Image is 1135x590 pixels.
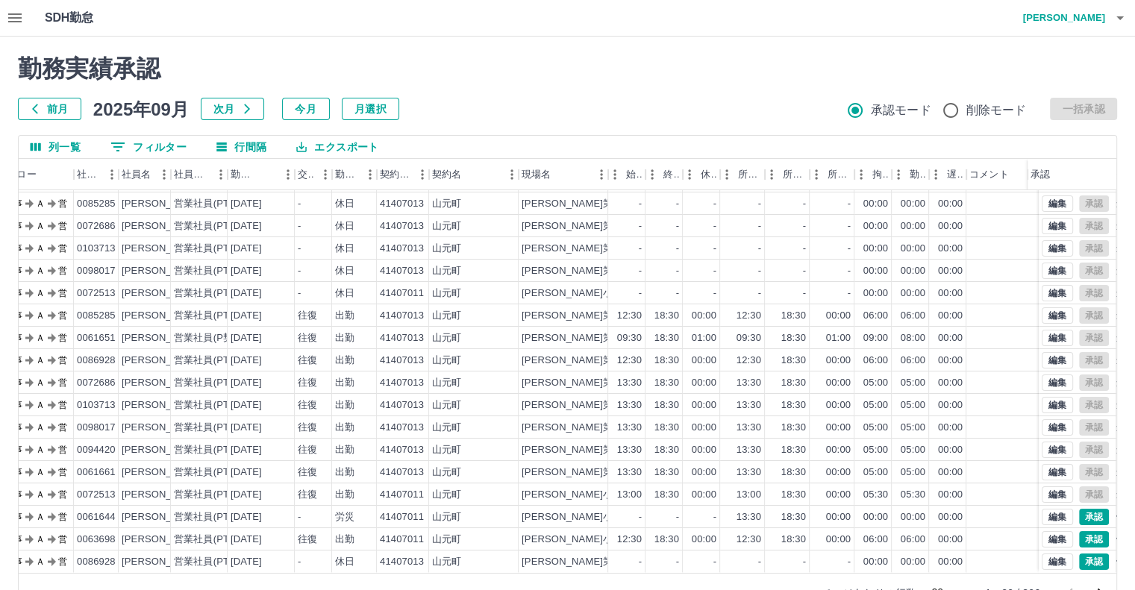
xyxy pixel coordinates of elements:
div: 00:00 [901,219,925,233]
div: [PERSON_NAME] [122,242,203,256]
div: 13:30 [737,398,761,412]
div: 出勤 [335,309,354,323]
div: - [639,219,642,233]
div: [DATE] [231,242,262,256]
div: 00:00 [826,309,851,323]
div: 勤務区分 [332,159,377,190]
text: Ａ [36,288,45,298]
div: 05:00 [863,421,888,435]
div: 山元町 [432,398,461,412]
div: 出勤 [335,376,354,390]
div: [PERSON_NAME] [122,309,203,323]
div: - [676,219,679,233]
div: [PERSON_NAME] [122,331,203,345]
div: 現場名 [522,159,551,190]
div: 山元町 [432,242,461,256]
div: - [758,197,761,211]
div: 営業社員(PT契約) [174,286,252,301]
div: 往復 [298,309,317,323]
div: - [848,286,851,301]
button: 編集 [1042,509,1073,525]
div: 所定休憩 [810,159,854,190]
div: 出勤 [335,354,354,368]
button: 列選択 [19,136,93,158]
div: 00:00 [692,398,716,412]
div: 所定開始 [738,159,762,190]
div: 始業 [608,159,645,190]
div: 休日 [335,264,354,278]
div: 18:30 [781,354,806,368]
div: [PERSON_NAME] [122,376,203,390]
div: 遅刻等 [947,159,963,190]
button: メニュー [153,163,175,186]
h2: 勤務実績承認 [18,54,1117,83]
div: [DATE] [231,286,262,301]
div: 00:00 [863,219,888,233]
div: 勤務日 [231,159,256,190]
div: 08:00 [901,331,925,345]
div: - [639,242,642,256]
div: 01:00 [826,331,851,345]
div: [PERSON_NAME] [122,421,203,435]
div: [DATE] [231,197,262,211]
text: 営 [58,266,67,276]
div: 山元町 [432,421,461,435]
div: 13:30 [617,376,642,390]
button: 編集 [1042,352,1073,368]
div: 所定開始 [720,159,765,190]
div: 18:30 [654,398,679,412]
div: 00:00 [826,354,851,368]
button: 編集 [1042,486,1073,503]
div: 交通費 [295,159,332,190]
div: [DATE] [231,309,262,323]
div: [DATE] [231,421,262,435]
div: [PERSON_NAME]第二小学校放課後児童クラブ [522,421,731,435]
div: コメント [969,159,1009,190]
div: 休日 [335,219,354,233]
button: メニュー [501,163,523,186]
h5: 2025年09月 [93,98,189,120]
div: [DATE] [231,331,262,345]
div: 山元町 [432,331,461,345]
div: 41407013 [380,264,424,278]
button: メニュー [210,163,232,186]
div: 勤務 [910,159,926,190]
button: ソート [256,164,277,185]
button: 編集 [1042,374,1073,391]
div: 社員区分 [174,159,210,190]
button: 月選択 [342,98,399,120]
div: 12:30 [737,354,761,368]
div: 13:30 [617,421,642,435]
button: 今月 [282,98,330,120]
div: - [758,242,761,256]
div: [DATE] [231,376,262,390]
div: 05:00 [863,376,888,390]
text: 営 [58,288,67,298]
div: 18:30 [781,331,806,345]
text: Ａ [36,310,45,321]
div: [DATE] [231,219,262,233]
text: Ａ [36,266,45,276]
div: 営業社員(PT契約) [174,309,252,323]
div: - [803,286,806,301]
div: 00:00 [901,197,925,211]
div: 18:30 [654,309,679,323]
div: 拘束 [872,159,889,190]
div: 遅刻等 [929,159,966,190]
div: [DATE] [231,354,262,368]
div: 山元町 [432,376,461,390]
div: [PERSON_NAME]第二小学校放課後児童クラブ [522,242,731,256]
div: - [713,242,716,256]
div: 山元町 [432,309,461,323]
div: - [758,219,761,233]
text: 営 [58,198,67,209]
div: コメント [966,159,1083,190]
button: エクスポート [284,136,390,158]
div: 山元町 [432,354,461,368]
div: [PERSON_NAME]第二小学校放課後児童クラブ [522,197,731,211]
div: 41407013 [380,421,424,435]
div: 41407013 [380,219,424,233]
div: 00:00 [863,197,888,211]
div: 山元町 [432,197,461,211]
div: 06:00 [863,309,888,323]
